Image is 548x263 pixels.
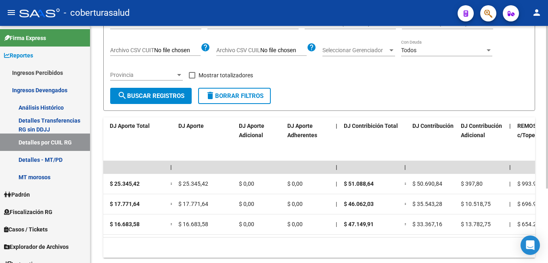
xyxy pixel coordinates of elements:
span: Archivo CSV CUIL [216,47,260,53]
mat-icon: delete [205,91,215,100]
button: Borrar Filtros [198,88,271,104]
span: REMOSIMP c/Tope [517,123,547,138]
mat-icon: help [307,42,316,52]
span: Archivo CSV CUIT [110,47,154,53]
span: $ 50.690,84 [412,180,442,187]
span: $ 17.771,64 [178,201,208,207]
span: $ 0,00 [239,201,254,207]
span: Borrar Filtros [205,92,264,100]
span: | [336,180,337,187]
input: Archivo CSV CUIL [260,47,307,54]
span: $ 16.683,58 [110,221,140,227]
span: $ 16.683,58 [178,221,208,227]
span: $ 13.782,75 [461,221,491,227]
span: | [509,201,510,207]
span: Mostrar totalizadores [199,70,253,80]
span: $ 397,80 [461,180,483,187]
datatable-header-cell: DJ Aporte Adherentes [284,117,333,162]
span: DJ Aporte Adherentes [287,123,317,138]
span: Explorador de Archivos [4,242,69,251]
datatable-header-cell: DJ Aporte Total [107,117,167,162]
span: = [170,180,174,187]
span: Buscar Registros [117,92,184,100]
span: Casos / Tickets [4,225,48,234]
span: | [509,123,511,129]
span: | [509,164,511,170]
span: $ 0,00 [287,221,303,227]
datatable-header-cell: | [333,117,341,162]
span: $ 51.088,64 [344,180,374,187]
span: - coberturasalud [64,4,130,22]
span: Fiscalización RG [4,208,52,216]
datatable-header-cell: DJ Aporte Adicional [236,117,284,162]
span: Seleccionar Gerenciador [322,47,388,54]
input: Archivo CSV CUIT [154,47,201,54]
span: $ 0,00 [287,201,303,207]
span: | [336,123,337,129]
datatable-header-cell: DJ Aporte [175,117,236,162]
span: $ 0,00 [239,221,254,227]
span: DJ Aporte Total [110,123,150,129]
button: Buscar Registros [110,88,192,104]
span: = [404,180,408,187]
mat-icon: help [201,42,210,52]
span: $ 47.149,91 [344,221,374,227]
span: $ 0,00 [239,180,254,187]
span: DJ Contribición Total [344,123,398,129]
span: $ 10.518,75 [461,201,491,207]
span: DJ Aporte [178,123,204,129]
div: Open Intercom Messenger [521,235,540,255]
span: = [404,201,408,207]
span: $ 33.367,16 [412,221,442,227]
mat-icon: search [117,91,127,100]
span: | [336,221,337,227]
span: | [336,164,337,170]
span: = [170,201,174,207]
span: Todos [401,47,416,53]
datatable-header-cell: DJ Contribución Adicional [458,117,506,162]
span: $ 25.345,42 [110,180,140,187]
span: | [509,221,510,227]
span: Padrón [4,190,30,199]
span: DJ Contribución [412,123,454,129]
span: $ 17.771,64 [110,201,140,207]
mat-icon: person [532,8,542,17]
span: $ 25.345,42 [178,180,208,187]
span: | [509,180,510,187]
span: DJ Contribución Adicional [461,123,502,138]
span: Reportes [4,51,33,60]
span: | [170,164,172,170]
span: $ 46.062,03 [344,201,374,207]
span: DJ Aporte Adicional [239,123,264,138]
span: | [404,164,406,170]
span: Firma Express [4,34,46,42]
datatable-header-cell: DJ Contribución [409,117,458,162]
span: $ 35.543,28 [412,201,442,207]
datatable-header-cell: | [506,117,514,162]
span: = [404,221,408,227]
span: | [336,201,337,207]
mat-icon: menu [6,8,16,17]
span: Provincia [110,72,176,78]
span: = [170,221,174,227]
span: $ 0,00 [287,180,303,187]
datatable-header-cell: DJ Contribición Total [341,117,401,162]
